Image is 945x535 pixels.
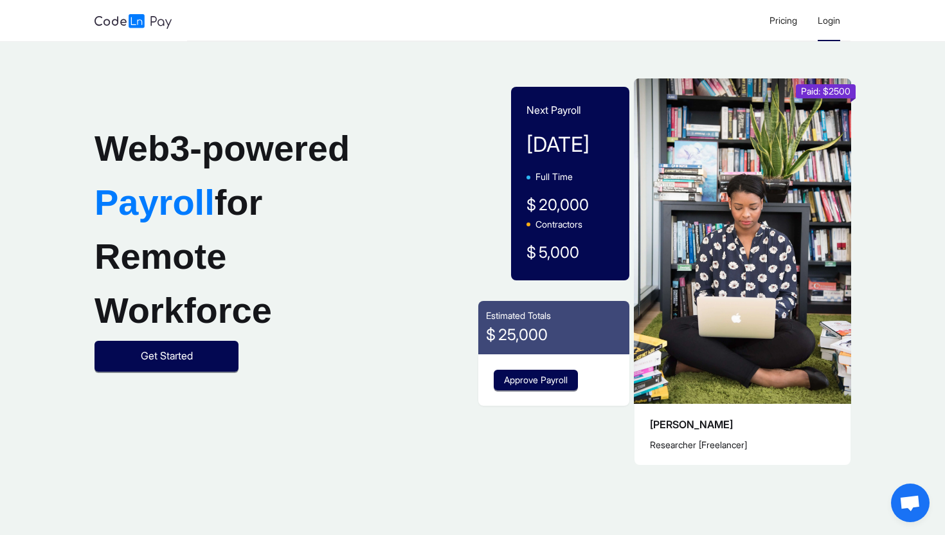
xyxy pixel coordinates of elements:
img: logo [94,14,172,29]
span: Payroll [94,182,215,222]
span: Contractors [535,219,582,230]
h1: Web3-powered for Remote Workforce [94,122,404,338]
span: 5,000 [539,243,579,262]
span: 20,000 [539,195,589,214]
span: $ [526,240,536,265]
a: Get Started [94,350,239,361]
span: Paid: $2500 [801,86,851,96]
span: Get Started [141,348,193,364]
button: Get Started [94,341,239,372]
span: [DATE] [526,132,589,157]
span: Full Time [535,171,573,182]
p: Next Payroll [526,102,615,118]
span: Login [818,15,840,26]
img: example [634,78,851,404]
span: $ [486,323,496,347]
span: [PERSON_NAME] [650,418,733,431]
span: Estimated Totals [486,310,551,321]
span: Pricing [770,15,797,26]
span: 25,000 [498,325,548,344]
span: Approve Payroll [504,373,568,387]
span: Researcher [Freelancer] [650,439,747,450]
span: $ [526,193,536,217]
button: Approve Payroll [494,370,578,390]
div: Open chat [891,484,930,522]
